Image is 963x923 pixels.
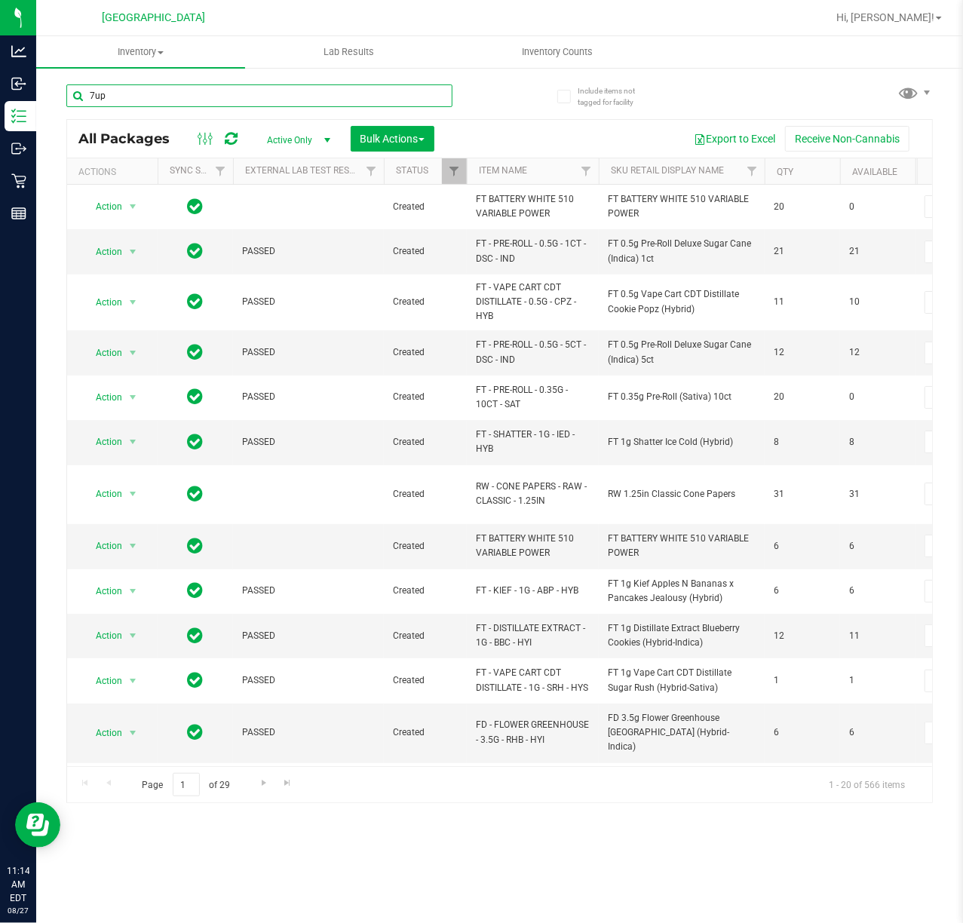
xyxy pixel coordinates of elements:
span: 20 [774,390,831,404]
span: Created [393,584,458,598]
span: select [124,431,143,452]
inline-svg: Retail [11,173,26,189]
span: [GEOGRAPHIC_DATA] [103,11,206,24]
span: Created [393,345,458,360]
span: In Sync [188,431,204,452]
span: FT 0.5g Vape Cart CDT Distillate Cookie Popz (Hybrid) [608,287,756,316]
span: FT - PRE-ROLL - 0.35G - 10CT - SAT [476,383,590,412]
span: In Sync [188,670,204,691]
span: PASSED [242,295,375,309]
span: Created [393,390,458,404]
span: 11 [849,629,906,643]
button: Export to Excel [684,126,785,152]
a: Filter [359,158,384,184]
span: Action [82,722,123,744]
span: 31 [849,487,906,501]
span: Action [82,342,123,363]
span: 6 [849,725,906,740]
span: FT 1g Kief Apples N Bananas x Pancakes Jealousy (Hybrid) [608,577,756,606]
span: FT BATTERY WHITE 510 VARIABLE POWER [608,532,756,560]
span: PASSED [242,629,375,643]
span: FT - SHATTER - 1G - IED - HYB [476,428,590,456]
span: FT - VAPE CART CDT DISTILLATE - 0.5G - CPZ - HYB [476,281,590,324]
span: Created [393,487,458,501]
span: Hi, [PERSON_NAME]! [836,11,934,23]
inline-svg: Analytics [11,44,26,59]
a: Qty [777,167,793,177]
span: FT BATTERY WHITE 510 VARIABLE POWER [608,192,756,221]
span: In Sync [188,196,204,217]
span: Action [82,431,123,452]
span: Inventory Counts [501,45,613,59]
span: Action [82,196,123,217]
p: 08/27 [7,905,29,916]
span: select [124,722,143,744]
span: FT - PRE-ROLL - 0.5G - 1CT - DSC - IND [476,237,590,265]
span: Action [82,387,123,408]
span: Action [82,483,123,504]
a: Available [852,167,897,177]
a: Inventory Counts [453,36,662,68]
span: select [124,241,143,262]
a: Sku Retail Display Name [611,165,724,176]
a: Go to the next page [253,773,274,793]
span: PASSED [242,673,375,688]
span: 0 [849,390,906,404]
span: In Sync [188,535,204,557]
a: Lab Results [245,36,454,68]
button: Receive Non-Cannabis [785,126,909,152]
span: Page of 29 [129,773,243,796]
span: 12 [849,345,906,360]
span: In Sync [188,580,204,601]
span: Include items not tagged for facility [578,85,653,108]
span: PASSED [242,345,375,360]
span: RW - CONE PAPERS - RAW - CLASSIC - 1.25IN [476,480,590,508]
span: 12 [774,629,831,643]
span: 1 [774,673,831,688]
span: 20 [774,200,831,214]
span: FT - VAPE CART CDT DISTILLATE - 1G - SRH - HYS [476,666,590,695]
span: Bulk Actions [360,133,425,145]
span: Action [82,292,123,313]
span: In Sync [188,483,204,504]
span: PASSED [242,584,375,598]
span: select [124,483,143,504]
a: Filter [574,158,599,184]
span: PASSED [242,725,375,740]
div: Actions [78,167,152,177]
input: Search Package ID, Item Name, SKU, Lot or Part Number... [66,84,452,107]
span: 1 [849,673,906,688]
span: select [124,535,143,557]
span: Inventory [36,45,245,59]
span: select [124,581,143,602]
span: Lab Results [303,45,394,59]
span: RW 1.25in Classic Cone Papers [608,487,756,501]
span: FT 0.5g Pre-Roll Deluxe Sugar Cane (Indica) 1ct [608,237,756,265]
span: PASSED [242,390,375,404]
span: select [124,196,143,217]
inline-svg: Reports [11,206,26,221]
span: 6 [849,584,906,598]
span: 6 [774,539,831,553]
span: Action [82,241,123,262]
span: FD - FLOWER GREENHOUSE - 3.5G - RHB - HYI [476,718,590,747]
a: Item Name [479,165,527,176]
span: 12 [774,345,831,360]
span: Created [393,295,458,309]
span: 6 [774,584,831,598]
iframe: Resource center [15,802,60,848]
span: 21 [849,244,906,259]
span: select [124,625,143,646]
span: FT BATTERY WHITE 510 VARIABLE POWER [476,192,590,221]
span: 1 - 20 of 566 items [817,773,917,796]
a: Inventory [36,36,245,68]
span: In Sync [188,291,204,312]
a: Status [396,165,428,176]
input: 1 [173,773,200,796]
span: 6 [774,725,831,740]
span: Created [393,435,458,449]
span: In Sync [188,625,204,646]
span: FT 1g Shatter Ice Cold (Hybrid) [608,435,756,449]
span: In Sync [188,342,204,363]
a: Filter [442,158,467,184]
